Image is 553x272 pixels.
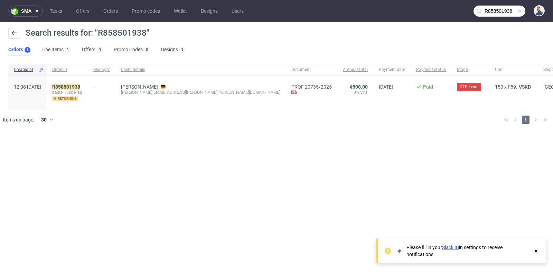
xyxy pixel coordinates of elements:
[146,47,148,52] div: 0
[8,44,30,55] a: Orders1
[52,96,78,101] span: returning
[227,6,248,17] a: Users
[508,84,517,90] span: F59.
[423,84,433,90] span: Paid
[82,44,103,55] a: Offers0
[93,67,110,73] span: Manager
[350,84,368,90] span: €508.00
[416,67,446,73] span: Payment status
[517,84,532,90] a: VSKD
[121,90,280,95] div: [PERSON_NAME][EMAIL_ADDRESS][PERSON_NAME][PERSON_NAME][DOMAIN_NAME]
[26,47,29,52] div: 1
[457,67,484,73] span: Stage
[99,47,101,52] div: 0
[495,84,532,90] div: x
[495,67,532,73] span: Cart
[52,90,82,95] span: bastei_lubbe_ag
[406,244,529,258] div: Please fill in your in settings to receive notifications
[396,247,403,254] img: Slack
[291,67,332,73] span: Document
[72,6,94,17] a: Offers
[460,84,478,90] span: DTP Issue
[3,116,34,123] span: Items on page:
[379,84,393,90] span: [DATE]
[343,90,368,95] span: 0% VAT
[14,67,36,73] span: Created at
[26,28,149,38] span: Search results for: "R858501938"
[128,6,164,17] a: Promo codes
[495,84,503,90] span: 150
[522,116,529,124] span: 1
[52,84,80,90] mark: R858501938
[379,67,405,73] span: Payment date
[11,7,21,15] img: logo
[21,9,31,13] span: sma
[170,6,191,17] a: Wallet
[67,47,69,52] div: 1
[14,84,41,90] span: 12:08 [DATE]
[343,67,368,73] span: Amount total
[161,44,185,55] a: Designs1
[41,44,71,55] a: Line Items1
[114,44,150,55] a: Promo Codes0
[99,6,122,17] a: Orders
[8,6,43,17] button: sma
[291,84,332,90] a: PROF 20735/2025
[534,6,544,16] img: Michał Rachański
[121,67,280,73] span: Client details
[121,84,158,90] a: [PERSON_NAME]
[442,245,459,250] a: Slack ID
[181,47,184,52] div: 1
[37,115,49,125] div: 30
[52,67,82,73] span: Order ID
[46,6,66,17] a: Tasks
[93,81,110,90] div: -
[52,84,82,90] a: R858501938
[197,6,222,17] a: Designs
